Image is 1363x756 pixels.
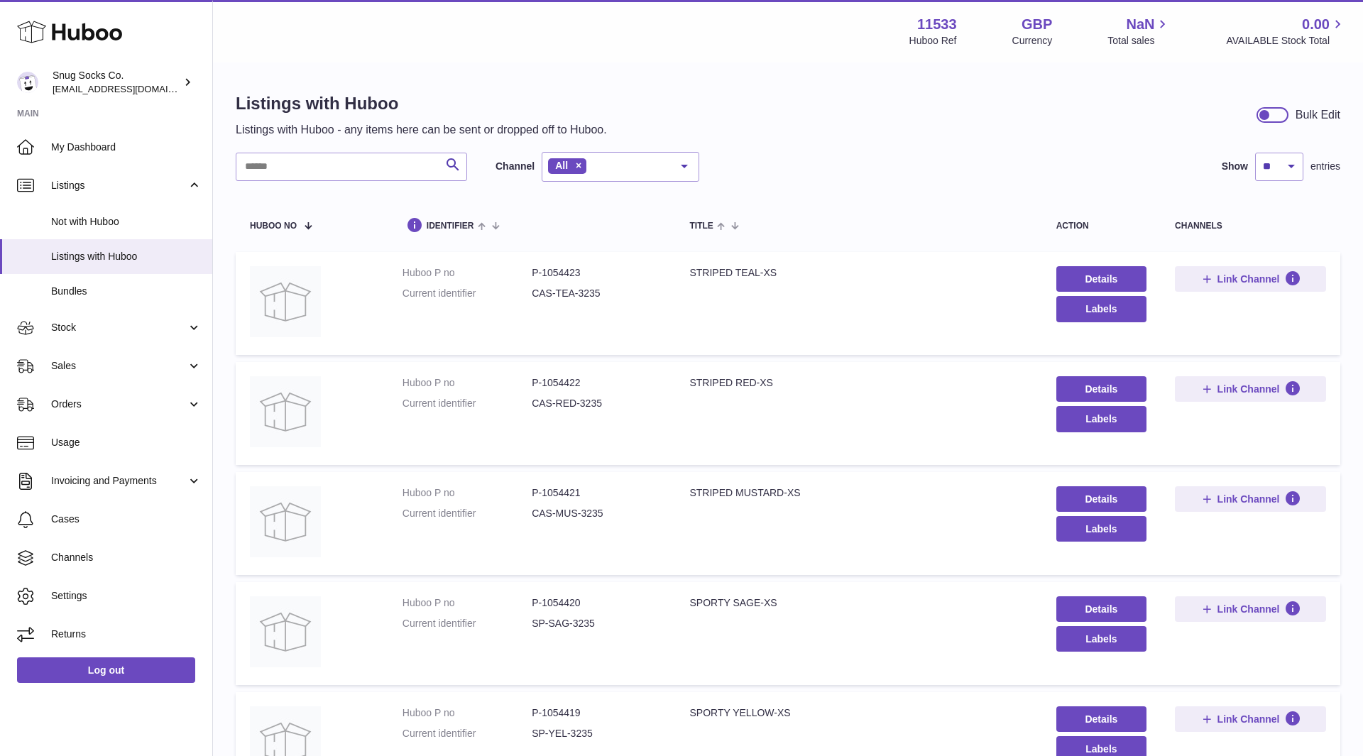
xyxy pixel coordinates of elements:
[403,287,532,300] dt: Current identifier
[1217,603,1280,615] span: Link Channel
[1056,626,1146,652] button: Labels
[53,83,209,94] span: [EMAIL_ADDRESS][DOMAIN_NAME]
[532,706,661,720] dd: P-1054419
[1175,706,1326,732] button: Link Channel
[51,141,202,154] span: My Dashboard
[1217,493,1280,505] span: Link Channel
[250,596,321,667] img: SPORTY SAGE-XS
[403,596,532,610] dt: Huboo P no
[403,266,532,280] dt: Huboo P no
[1175,221,1326,231] div: channels
[532,507,661,520] dd: CAS-MUS-3235
[689,596,1027,610] div: SPORTY SAGE-XS
[250,376,321,447] img: STRIPED RED-XS
[532,486,661,500] dd: P-1054421
[555,160,568,171] span: All
[532,376,661,390] dd: P-1054422
[1056,486,1146,512] a: Details
[909,34,957,48] div: Huboo Ref
[51,179,187,192] span: Listings
[1302,15,1330,34] span: 0.00
[51,628,202,641] span: Returns
[1107,34,1171,48] span: Total sales
[250,221,297,231] span: Huboo no
[1056,296,1146,322] button: Labels
[532,727,661,740] dd: SP-YEL-3235
[51,513,202,526] span: Cases
[403,727,532,740] dt: Current identifier
[1012,34,1053,48] div: Currency
[403,376,532,390] dt: Huboo P no
[689,486,1027,500] div: STRIPED MUSTARD-XS
[51,285,202,298] span: Bundles
[1217,383,1280,395] span: Link Channel
[1056,406,1146,432] button: Labels
[1022,15,1052,34] strong: GBP
[403,397,532,410] dt: Current identifier
[1217,713,1280,725] span: Link Channel
[250,486,321,557] img: STRIPED MUSTARD-XS
[1107,15,1171,48] a: NaN Total sales
[1175,596,1326,622] button: Link Channel
[1056,516,1146,542] button: Labels
[1222,160,1248,173] label: Show
[689,376,1027,390] div: STRIPED RED-XS
[917,15,957,34] strong: 11533
[1126,15,1154,34] span: NaN
[532,617,661,630] dd: SP-SAG-3235
[403,486,532,500] dt: Huboo P no
[532,596,661,610] dd: P-1054420
[1217,273,1280,285] span: Link Channel
[1310,160,1340,173] span: entries
[427,221,474,231] span: identifier
[689,706,1027,720] div: SPORTY YELLOW-XS
[17,72,38,93] img: info@snugsocks.co.uk
[689,221,713,231] span: title
[51,551,202,564] span: Channels
[236,92,607,115] h1: Listings with Huboo
[1056,376,1146,402] a: Details
[1175,486,1326,512] button: Link Channel
[51,589,202,603] span: Settings
[1175,266,1326,292] button: Link Channel
[496,160,535,173] label: Channel
[236,122,607,138] p: Listings with Huboo - any items here can be sent or dropped off to Huboo.
[1296,107,1340,123] div: Bulk Edit
[1056,596,1146,622] a: Details
[51,398,187,411] span: Orders
[1056,706,1146,732] a: Details
[51,474,187,488] span: Invoicing and Payments
[51,250,202,263] span: Listings with Huboo
[689,266,1027,280] div: STRIPED TEAL-XS
[532,397,661,410] dd: CAS-RED-3235
[532,287,661,300] dd: CAS-TEA-3235
[532,266,661,280] dd: P-1054423
[51,436,202,449] span: Usage
[53,69,180,96] div: Snug Socks Co.
[51,215,202,229] span: Not with Huboo
[17,657,195,683] a: Log out
[403,617,532,630] dt: Current identifier
[51,359,187,373] span: Sales
[51,321,187,334] span: Stock
[1226,34,1346,48] span: AVAILABLE Stock Total
[250,266,321,337] img: STRIPED TEAL-XS
[1056,221,1146,231] div: action
[403,706,532,720] dt: Huboo P no
[1056,266,1146,292] a: Details
[1226,15,1346,48] a: 0.00 AVAILABLE Stock Total
[1175,376,1326,402] button: Link Channel
[403,507,532,520] dt: Current identifier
